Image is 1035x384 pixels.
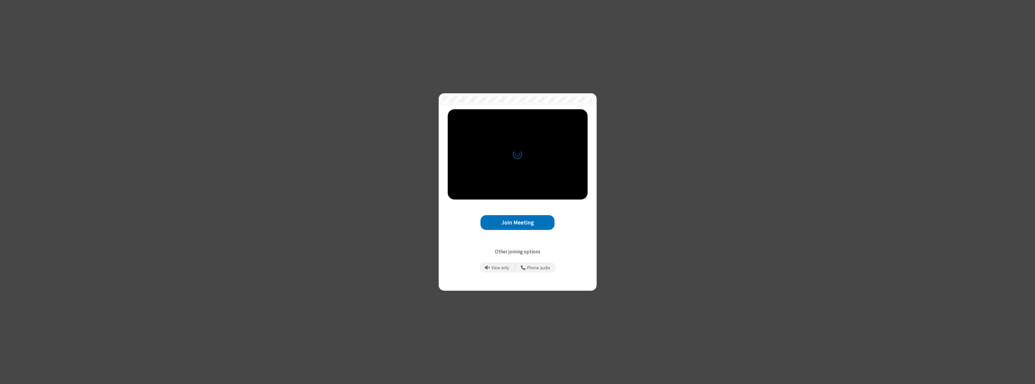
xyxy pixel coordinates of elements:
[527,265,550,271] span: Phone audio
[448,248,588,256] p: Other joining options
[491,265,509,271] span: View only
[519,262,553,273] button: Use your phone for mic and speaker while you view the meeting on this device.
[514,263,516,272] span: |
[483,262,511,273] button: Prevent echo when there is already an active mic and speaker in the room.
[480,215,555,230] button: Join Meeting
